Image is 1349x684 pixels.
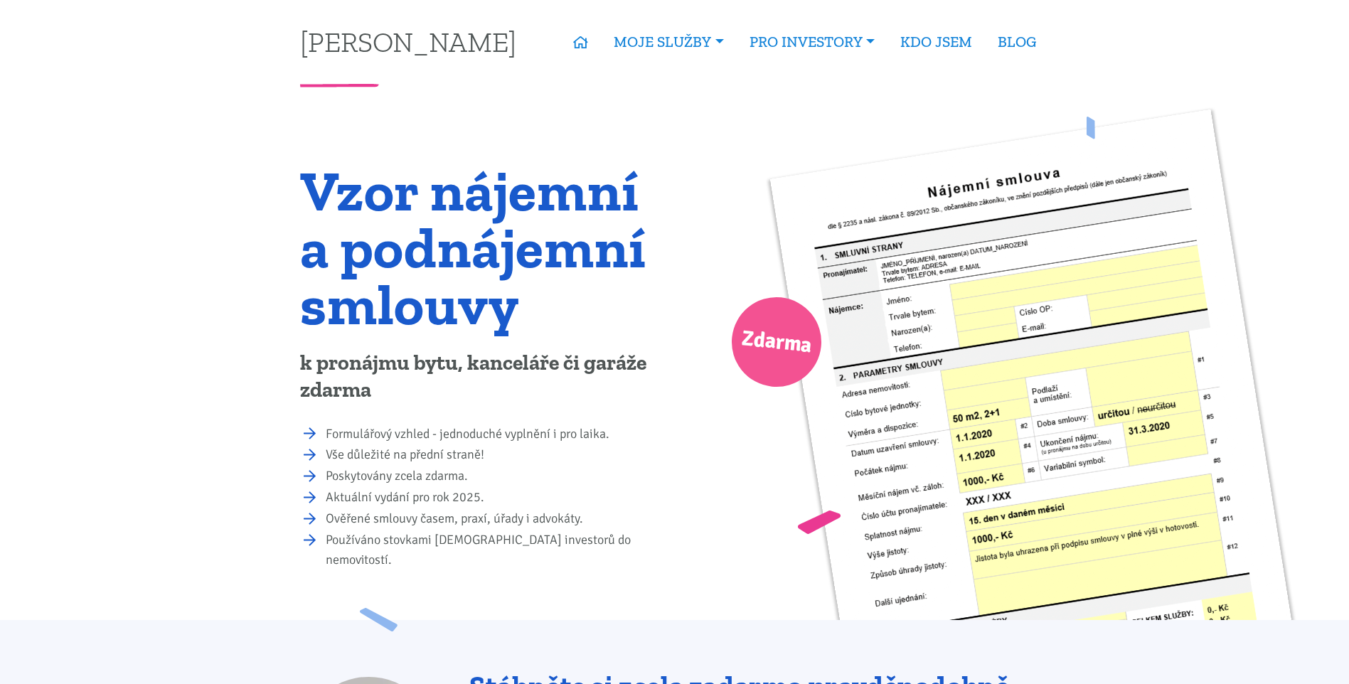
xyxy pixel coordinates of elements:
li: Ověřené smlouvy časem, praxí, úřady i advokáty. [326,509,665,529]
a: BLOG [985,26,1049,58]
li: Formulářový vzhled - jednoduché vyplnění i pro laika. [326,424,665,444]
a: PRO INVESTORY [737,26,887,58]
li: Vše důležité na přední straně! [326,445,665,465]
li: Používáno stovkami [DEMOGRAPHIC_DATA] investorů do nemovitostí. [326,530,665,570]
a: [PERSON_NAME] [300,28,516,55]
a: KDO JSEM [887,26,985,58]
h1: Vzor nájemní a podnájemní smlouvy [300,162,665,333]
a: MOJE SLUŽBY [601,26,736,58]
p: k pronájmu bytu, kanceláře či garáže zdarma [300,350,665,404]
li: Aktuální vydání pro rok 2025. [326,488,665,508]
li: Poskytovány zcela zdarma. [326,466,665,486]
span: Zdarma [740,320,814,365]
